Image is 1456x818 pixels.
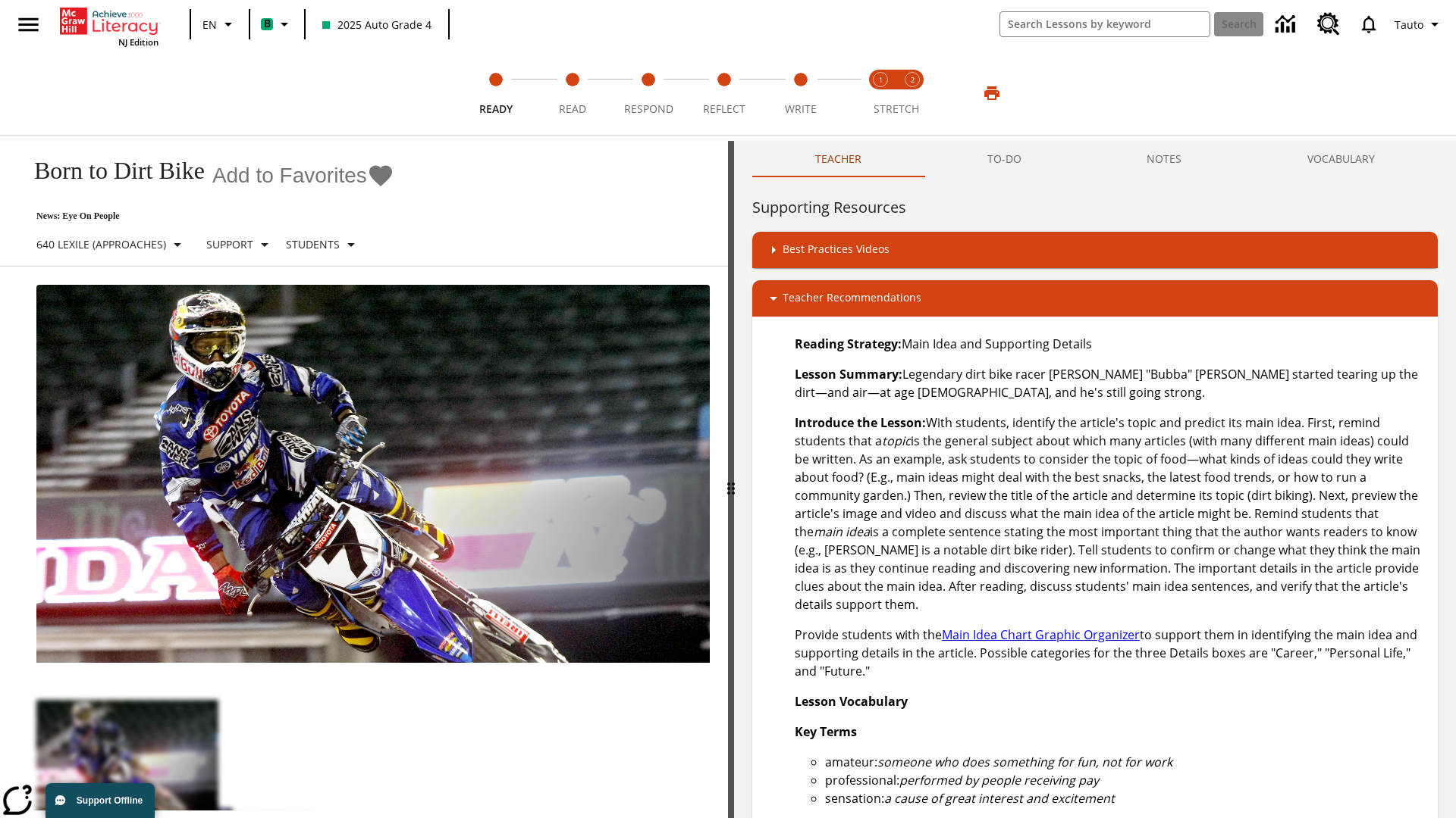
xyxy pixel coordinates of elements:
[890,52,934,135] button: Stretch Respond step 2 of 2
[479,101,513,116] span: Ready
[795,414,926,431] strong: Introduce the Lesson:
[1266,4,1308,45] a: Data Center
[795,366,902,382] strong: Lesson Summary:
[1000,12,1210,36] input: search field
[200,231,280,258] button: Scaffolds, Support
[884,790,1115,807] em: a cause of great interest and excitement
[1308,4,1349,45] a: Resource Center, Will open in new tab
[680,52,768,135] button: Reflect step 4 of 5
[206,236,253,252] p: Support
[452,52,540,135] button: Ready step 1 of 5
[1349,5,1389,44] a: Notifications
[6,2,51,47] button: Open side menu
[942,626,1140,643] a: Main Idea Chart Graphic Organizer
[911,75,915,85] text: 2
[1389,11,1450,38] button: Profile/Settings
[752,232,1438,268] div: Best Practices Videos
[18,211,394,222] p: News: Eye On People
[604,52,692,135] button: Respond step 3 of 5
[77,795,143,806] span: Support Offline
[785,101,817,116] span: Write
[264,14,271,33] span: B
[255,11,300,38] button: Boost Class color is mint green. Change class color
[60,5,158,48] div: Home
[825,753,1426,771] li: amateur:
[795,365,1426,401] p: Legendary dirt bike racer [PERSON_NAME] "Bubba" [PERSON_NAME] started tearing up the dirt—and air...
[322,17,431,33] span: 2025 Auto Grade 4
[202,17,217,33] span: EN
[814,523,870,540] em: main idea
[30,231,193,258] button: Select Lexile, 640 Lexile (Approaches)
[1395,17,1423,33] span: Tauto
[752,141,924,177] button: Teacher
[968,80,1016,107] button: Print
[924,141,1084,177] button: TO-DO
[858,52,902,135] button: Stretch Read step 1 of 2
[728,141,734,818] div: Press Enter or Spacebar and then press right and left arrow keys to move the slider
[752,141,1438,177] div: Instructional Panel Tabs
[559,101,586,116] span: Read
[795,626,1426,680] p: Provide students with the to support them in identifying the main idea and supporting details in ...
[1084,141,1245,177] button: NOTES
[196,11,244,38] button: Language: EN, Select a language
[795,414,1426,613] p: With students, identify the article's topic and predict its main idea. First, remind students tha...
[734,141,1456,818] div: activity
[45,783,155,818] button: Support Offline
[286,236,340,252] p: Students
[280,231,366,258] button: Select Student
[882,432,911,449] em: topic
[752,195,1438,220] h6: Supporting Resources
[825,771,1426,789] li: professional:
[212,162,394,189] button: Add to Favorites - Born to Dirt Bike
[825,789,1426,807] li: sensation:
[624,101,673,116] span: Respond
[899,772,1099,788] em: performed by people receiving pay
[795,335,1426,353] p: Main Idea and Supporting Details
[528,52,616,135] button: Read step 2 of 5
[783,241,890,259] p: Best Practices Videos
[877,754,1172,770] em: someone who does something for fun, not for work
[703,101,745,116] span: Reflect
[752,280,1438,317] div: Teacher Recommendations
[795,693,908,710] strong: Lesson Vocabulary
[795,336,902,352] strong: Reading Strategy:
[36,236,166,252] p: 640 Lexile (Approaches)
[212,164,367,188] span: Add to Favorites
[874,101,919,116] span: STRETCH
[783,289,921,308] p: Teacher Recommendations
[36,285,710,663] img: Motocross racer James Stewart flies through the air on his dirt bike.
[757,52,845,135] button: Write step 5 of 5
[18,157,205,185] h1: Born to Dirt Bike
[879,75,883,85] text: 1
[795,723,857,740] strong: Key Terms
[118,36,158,48] span: NJ Edition
[1244,141,1438,177] button: VOCABULARY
